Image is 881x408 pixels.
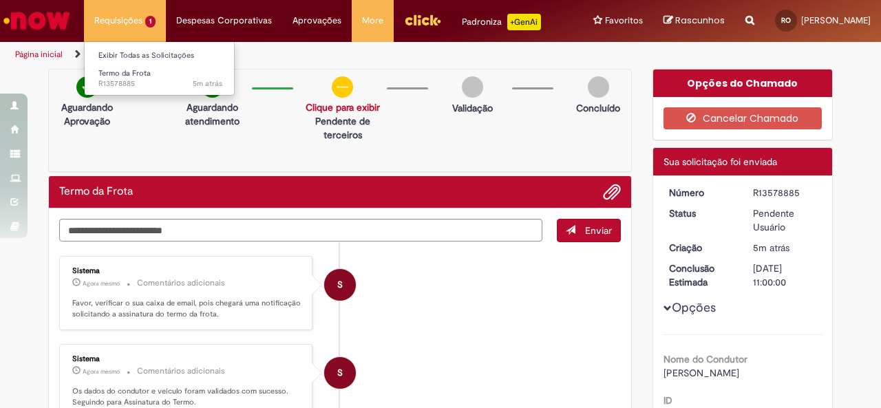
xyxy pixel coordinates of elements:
[176,14,272,28] span: Despesas Corporativas
[659,186,743,200] dt: Número
[15,49,63,60] a: Página inicial
[753,186,817,200] div: R13578885
[585,224,612,237] span: Enviar
[98,68,151,78] span: Termo da Frota
[404,10,441,30] img: click_logo_yellow_360x200.png
[588,76,609,98] img: img-circle-grey.png
[83,279,120,288] span: Agora mesmo
[557,219,621,242] button: Enviar
[753,241,789,254] time: 29/09/2025 18:38:49
[137,365,225,377] small: Comentários adicionais
[85,66,236,92] a: Aberto R13578885 : Termo da Frota
[72,298,301,319] p: Favor, verificar o sua caixa de email, pois chegará uma notificação solicitando a assinatura do t...
[659,241,743,255] dt: Criação
[98,78,222,89] span: R13578885
[324,357,356,389] div: System
[675,14,725,27] span: Rascunhos
[193,78,222,89] time: 29/09/2025 18:38:50
[193,78,222,89] span: 5m atrás
[664,107,822,129] button: Cancelar Chamado
[306,114,380,142] p: Pendente de terceiros
[659,206,743,220] dt: Status
[753,206,817,234] div: Pendente Usuário
[83,367,120,376] time: 29/09/2025 18:43:42
[1,7,72,34] img: ServiceNow
[576,101,620,115] p: Concluído
[781,16,791,25] span: RO
[72,386,301,407] p: Os dados do condutor e veículo foram validados com sucesso. Seguindo para Assinatura do Termo.
[664,353,747,365] b: Nome do Condutor
[72,267,301,275] div: Sistema
[306,101,380,114] a: Clique para exibir
[137,277,225,289] small: Comentários adicionais
[664,155,777,168] span: Sua solicitação foi enviada
[337,268,343,301] span: S
[59,186,133,198] h2: Termo da Frota Histórico de tíquete
[605,14,643,28] span: Favoritos
[664,14,725,28] a: Rascunhos
[332,76,353,98] img: circle-minus.png
[801,14,871,26] span: [PERSON_NAME]
[653,69,833,97] div: Opções do Chamado
[180,100,244,128] p: Aguardando atendimento
[324,269,356,301] div: System
[10,42,577,67] ul: Trilhas de página
[85,48,236,63] a: Exibir Todas as Solicitações
[83,367,120,376] span: Agora mesmo
[337,356,343,389] span: S
[462,76,483,98] img: img-circle-grey.png
[753,241,817,255] div: 29/09/2025 18:38:49
[664,367,739,379] span: [PERSON_NAME]
[76,76,98,98] img: check-circle-green.png
[293,14,341,28] span: Aprovações
[753,241,789,254] span: 5m atrás
[72,355,301,363] div: Sistema
[59,219,542,241] textarea: Digite sua mensagem aqui...
[94,14,142,28] span: Requisições
[603,183,621,201] button: Adicionar anexos
[362,14,383,28] span: More
[452,101,493,115] p: Validação
[83,279,120,288] time: 29/09/2025 18:43:52
[659,261,743,289] dt: Conclusão Estimada
[507,14,541,30] p: +GenAi
[84,41,235,96] ul: Requisições
[664,394,672,407] b: ID
[54,100,119,128] p: Aguardando Aprovação
[753,261,817,289] div: [DATE] 11:00:00
[462,14,541,30] div: Padroniza
[145,16,156,28] span: 1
